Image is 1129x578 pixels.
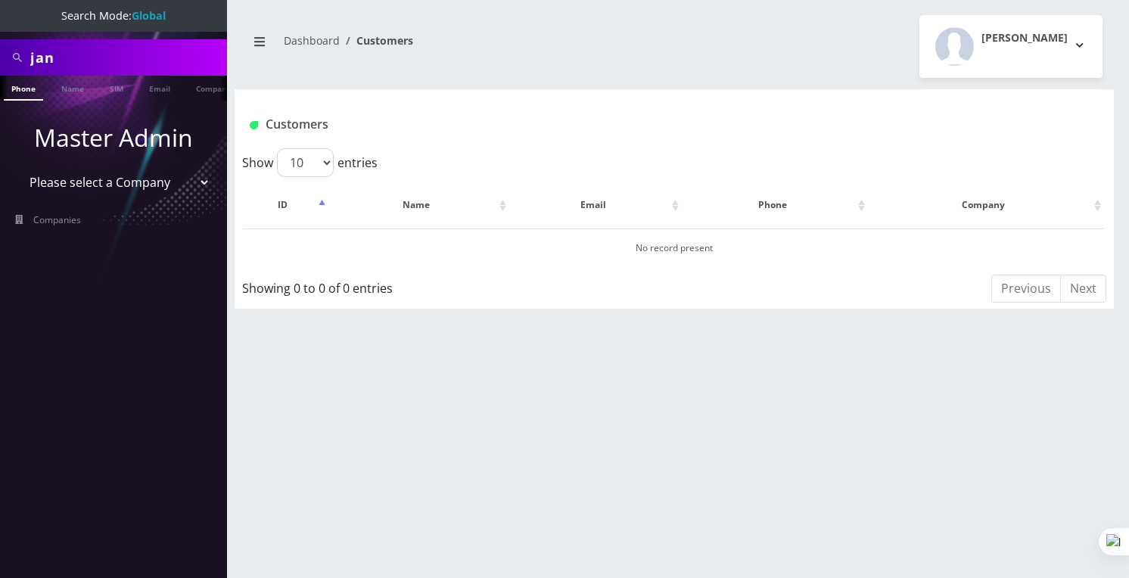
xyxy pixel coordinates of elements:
[30,43,223,72] input: Search All Companies
[188,76,239,99] a: Company
[54,76,92,99] a: Name
[277,148,334,177] select: Showentries
[919,15,1103,78] button: [PERSON_NAME]
[4,76,43,101] a: Phone
[242,148,378,177] label: Show entries
[246,25,663,68] nav: breadcrumb
[61,8,166,23] span: Search Mode:
[102,76,131,99] a: SIM
[991,275,1061,303] a: Previous
[142,76,178,99] a: Email
[870,183,1105,227] th: Company: activate to sort column ascending
[242,273,591,297] div: Showing 0 to 0 of 0 entries
[331,183,510,227] th: Name: activate to sort column ascending
[340,33,413,48] li: Customers
[981,32,1068,45] h2: [PERSON_NAME]
[684,183,869,227] th: Phone: activate to sort column ascending
[244,183,329,227] th: ID: activate to sort column descending
[244,228,1105,267] td: No record present
[250,117,953,132] h1: Customers
[284,33,340,48] a: Dashboard
[33,213,81,226] span: Companies
[512,183,683,227] th: Email: activate to sort column ascending
[1060,275,1106,303] a: Next
[132,8,166,23] strong: Global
